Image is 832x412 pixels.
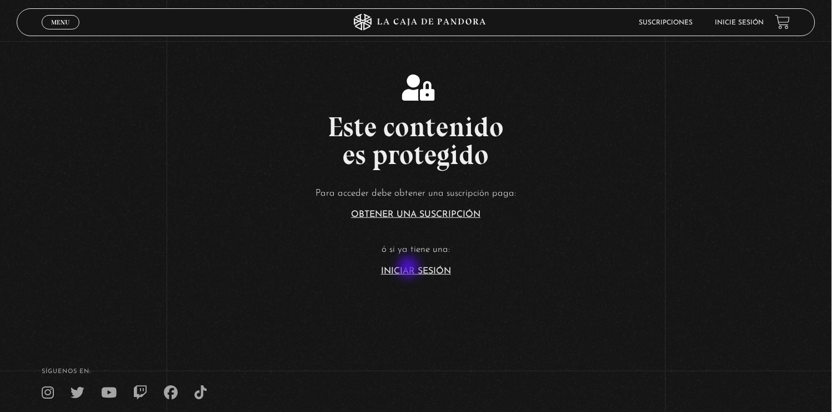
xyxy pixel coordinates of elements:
span: Cerrar [48,28,74,36]
a: Inicie sesión [715,19,764,26]
span: Menu [51,19,69,26]
a: Obtener una suscripción [352,210,481,219]
h4: SÍguenos en: [42,369,790,375]
a: Suscripciones [639,19,693,26]
a: Iniciar Sesión [381,267,451,276]
a: View your shopping cart [775,14,790,29]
